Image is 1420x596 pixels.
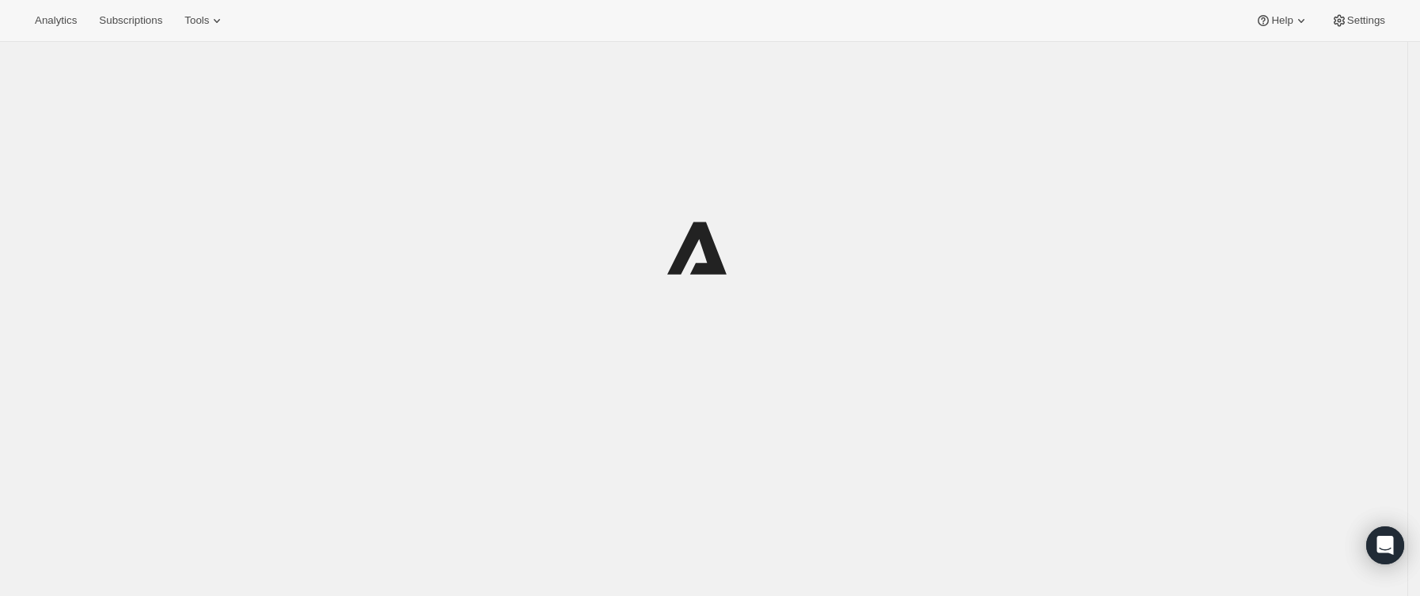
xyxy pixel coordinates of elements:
[25,9,86,32] button: Analytics
[35,14,77,27] span: Analytics
[1246,9,1318,32] button: Help
[1271,14,1293,27] span: Help
[1347,14,1385,27] span: Settings
[1322,9,1395,32] button: Settings
[175,9,234,32] button: Tools
[99,14,162,27] span: Subscriptions
[184,14,209,27] span: Tools
[1366,526,1404,564] div: Open Intercom Messenger
[89,9,172,32] button: Subscriptions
